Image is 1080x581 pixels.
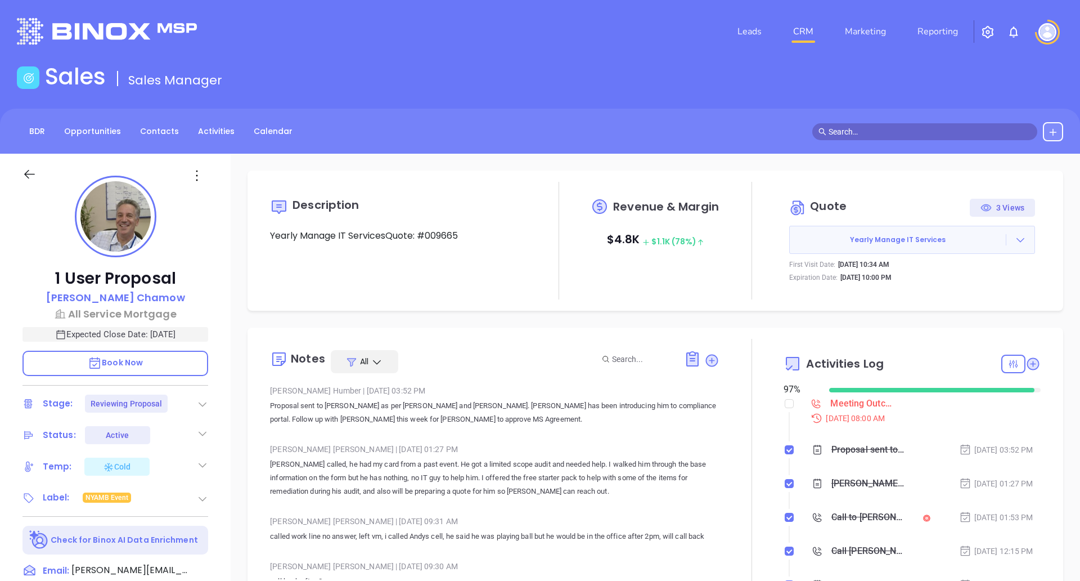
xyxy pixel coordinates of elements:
[831,475,906,492] div: [PERSON_NAME] called, he had my card from a past event. He got a limited scope audit and needed h...
[45,63,106,90] h1: Sales
[840,272,892,283] p: [DATE] 10:00 PM
[270,399,719,426] p: Proposal sent to [PERSON_NAME] as per [PERSON_NAME] and [PERSON_NAME]. [PERSON_NAME] has been int...
[789,260,835,270] p: First Visit Date:
[789,20,818,43] a: CRM
[959,444,1033,456] div: [DATE] 03:52 PM
[789,272,838,283] p: Expiration Date:
[247,122,299,141] a: Calendar
[790,235,1006,245] span: Yearly Manage IT Services
[804,412,1041,424] div: [DATE] 08:00 AM
[831,509,906,526] div: Call to [PERSON_NAME]
[88,357,143,368] span: Book Now
[29,530,49,550] img: Ai-Enrich-DaqCidB-.svg
[838,260,889,270] p: [DATE] 10:34 AM
[46,290,185,305] p: [PERSON_NAME] Chamow
[133,122,186,141] a: Contacts
[43,395,73,412] div: Stage:
[51,534,197,546] p: Check for Binox AI Data Enrichment
[91,395,163,413] div: Reviewing Proposal
[1038,23,1056,41] img: user
[642,236,704,247] span: $ 1.1K (78%)
[270,458,719,498] p: [PERSON_NAME] called, he had my card from a past event. He got a limited scope audit and needed h...
[959,545,1033,557] div: [DATE] 12:15 PM
[292,197,359,213] span: Description
[395,445,397,454] span: |
[128,71,222,89] span: Sales Manager
[789,226,1035,254] button: Yearly Manage IT Services
[43,427,76,444] div: Status:
[607,229,704,252] p: $ 4.8K
[395,562,397,571] span: |
[360,356,368,367] span: All
[17,18,197,44] img: logo
[106,426,129,444] div: Active
[913,20,962,43] a: Reporting
[43,564,69,578] span: Email:
[981,25,994,39] img: iconSetting
[733,20,766,43] a: Leads
[363,386,364,395] span: |
[22,306,208,321] a: All Service Mortgage
[959,511,1033,524] div: [DATE] 01:53 PM
[270,382,719,399] div: [PERSON_NAME] Humber [DATE] 03:52 PM
[810,198,847,214] span: Quote
[43,458,72,475] div: Temp:
[22,122,52,141] a: BDR
[80,181,151,252] img: profile-user
[270,513,719,530] div: [PERSON_NAME] [PERSON_NAME] [DATE] 09:31 AM
[103,460,130,473] div: Cold
[613,201,719,212] span: Revenue & Margin
[829,126,1031,138] input: Search…
[270,229,527,243] p: Yearly Manage IT ServicesQuote: #009665
[22,327,208,342] p: Expected Close Date: [DATE]
[980,199,1024,217] div: 3 Views
[270,530,719,543] p: called work line no answer, left vm, i called Andys cell, he said he was playing ball but he woul...
[270,441,719,458] div: [PERSON_NAME] [PERSON_NAME] [DATE] 01:27 PM
[818,128,826,136] span: search
[85,491,128,504] span: NYAMB Event
[270,558,719,575] div: [PERSON_NAME] [PERSON_NAME] [DATE] 09:30 AM
[806,358,883,369] span: Activities Log
[46,290,185,306] a: [PERSON_NAME] Chamow
[789,199,807,217] img: Circle dollar
[1007,25,1020,39] img: iconNotification
[959,477,1033,490] div: [DATE] 01:27 PM
[831,543,906,560] div: Call [PERSON_NAME] to follow up
[57,122,128,141] a: Opportunities
[784,383,815,396] div: 97 %
[395,517,397,526] span: |
[830,395,892,412] div: Meeting Outcome - [PERSON_NAME]
[831,441,906,458] div: Proposal sent to [PERSON_NAME] as per [PERSON_NAME] and [PERSON_NAME]. [PERSON_NAME] has been int...
[22,269,208,289] p: 1 User Proposal
[43,489,70,506] div: Label:
[840,20,890,43] a: Marketing
[291,353,325,364] div: Notes
[191,122,241,141] a: Activities
[612,353,672,365] input: Search...
[71,564,190,577] span: [PERSON_NAME][EMAIL_ADDRESS][DOMAIN_NAME]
